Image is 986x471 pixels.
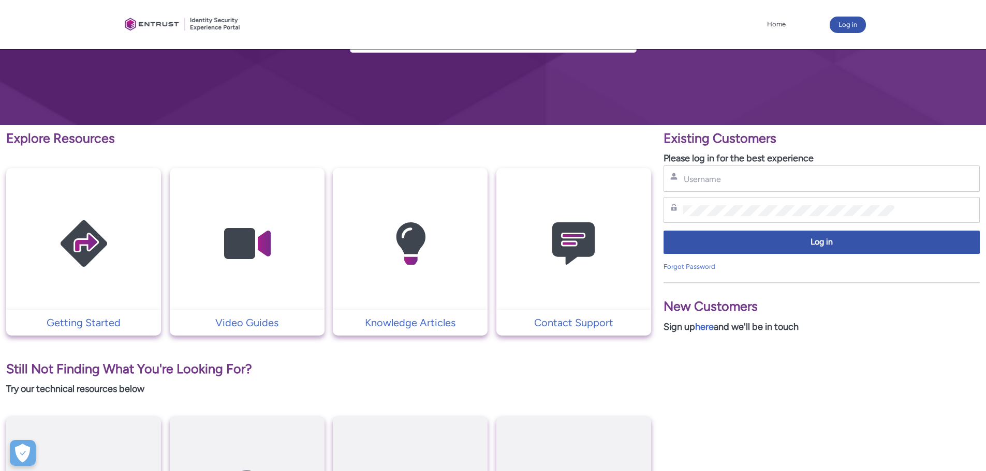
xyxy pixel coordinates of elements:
a: Getting Started [6,315,161,330]
p: Still Not Finding What You're Looking For? [6,359,651,379]
a: here [695,321,714,332]
p: Knowledge Articles [338,315,482,330]
p: Explore Resources [6,129,651,148]
input: Username [683,174,894,185]
img: Getting Started [35,188,133,299]
p: Sign up and we'll be in touch [664,320,980,334]
p: Video Guides [175,315,319,330]
img: Contact Support [524,188,623,299]
button: Open Preferences [10,440,36,466]
p: Existing Customers [664,129,980,148]
iframe: Qualified Messenger [802,232,986,471]
button: Log in [830,17,866,33]
a: Home [764,17,788,32]
p: Try our technical resources below [6,382,651,396]
p: Getting Started [11,315,156,330]
div: Cookie Preferences [10,440,36,466]
a: Knowledge Articles [333,315,488,330]
p: Please log in for the best experience [664,151,980,165]
span: Log in [670,236,973,248]
img: Video Guides [198,188,296,299]
button: Log in [664,231,980,254]
p: New Customers [664,297,980,316]
p: Contact Support [502,315,646,330]
img: Knowledge Articles [361,188,460,299]
a: Forgot Password [664,263,715,270]
a: Video Guides [170,315,325,330]
a: Contact Support [496,315,651,330]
